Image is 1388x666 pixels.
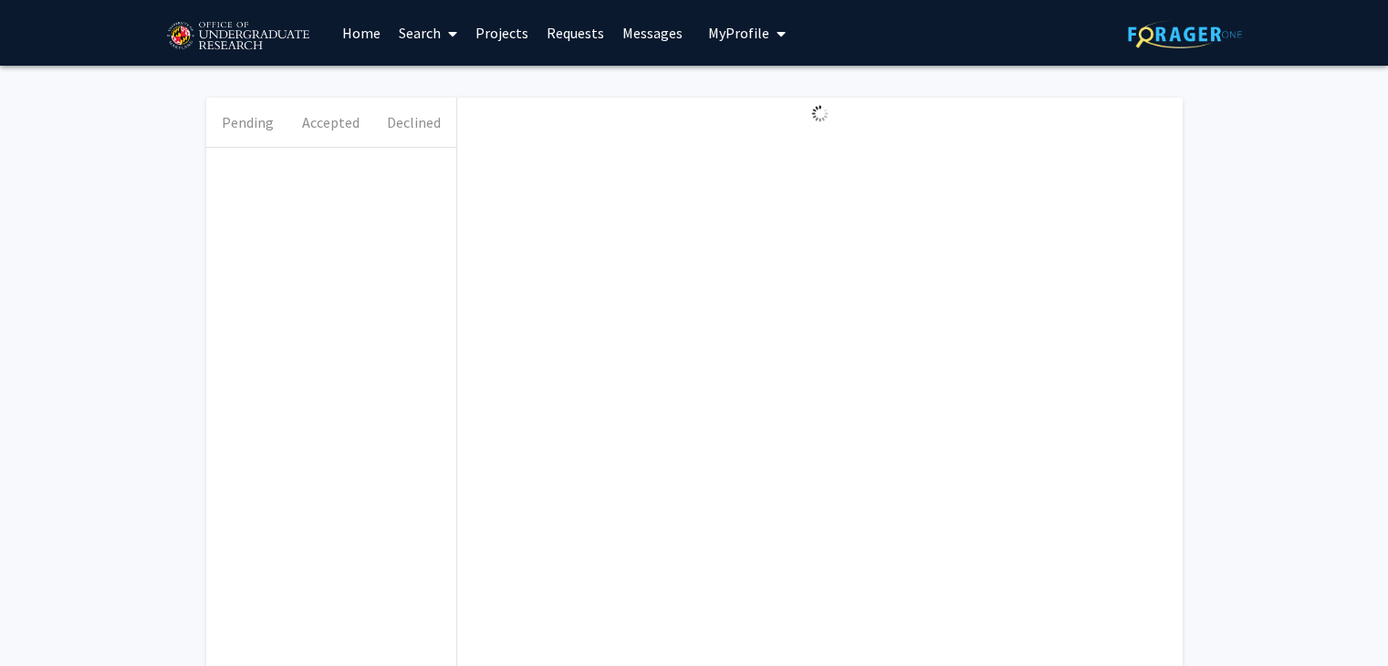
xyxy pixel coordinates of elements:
a: Projects [466,1,537,65]
button: Pending [206,98,289,147]
a: Requests [537,1,613,65]
img: ForagerOne Logo [1128,20,1242,48]
span: My Profile [708,24,769,42]
iframe: Chat [1310,584,1374,652]
a: Search [390,1,466,65]
a: Messages [613,1,692,65]
img: Loading [804,98,836,130]
a: Home [333,1,390,65]
img: University of Maryland Logo [161,14,315,59]
button: Accepted [289,98,372,147]
button: Declined [372,98,455,147]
